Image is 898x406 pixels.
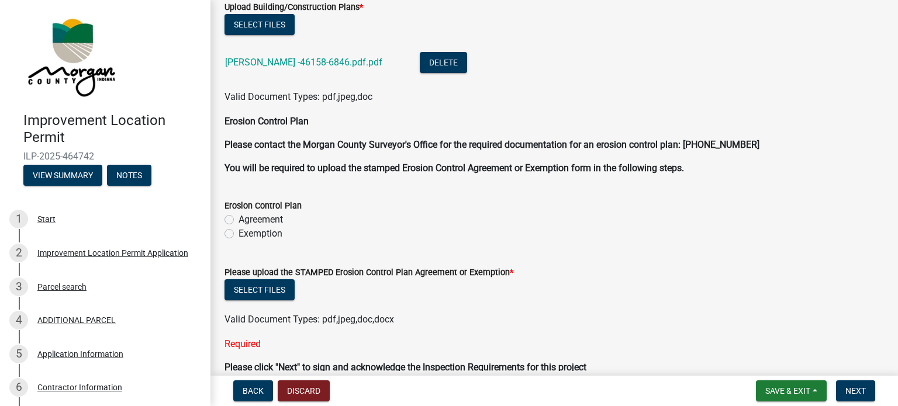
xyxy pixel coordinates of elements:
div: 4 [9,311,28,329]
div: Improvement Location Permit Application [37,249,188,257]
strong: Please contact the Morgan County Surveyor's Office for the required documentation for an erosion ... [224,139,759,150]
button: Save & Exit [756,380,827,401]
wm-modal-confirm: Delete Document [420,58,467,69]
span: Save & Exit [765,386,810,395]
button: Next [836,380,875,401]
strong: Erosion Control Plan [224,116,309,127]
label: Erosion Control Plan [224,202,302,210]
button: Back [233,380,273,401]
span: Next [845,386,866,395]
div: 3 [9,277,28,296]
button: View Summary [23,165,102,186]
wm-modal-confirm: Summary [23,171,102,181]
button: Delete [420,52,467,73]
div: Contractor Information [37,383,122,391]
label: Agreement [239,213,283,227]
div: 6 [9,378,28,397]
button: Discard [278,380,330,401]
span: Back [243,386,264,395]
span: Valid Document Types: pdf,jpeg,doc [224,91,372,102]
wm-modal-confirm: Notes [107,171,151,181]
button: Notes [107,165,151,186]
strong: Please click "Next" to sign and acknowledge the Inspection Requirements for this project [224,362,586,373]
div: Required [224,337,884,351]
label: Please upload the STAMPED Erosion Control Plan Agreement or Exemption [224,269,513,277]
div: 5 [9,345,28,363]
h4: Improvement Location Permit [23,112,201,146]
button: Select files [224,14,295,35]
div: Application Information [37,350,123,358]
div: 1 [9,210,28,228]
img: Morgan County, Indiana [23,12,118,100]
label: Upload Building/Construction Plans [224,4,363,12]
strong: You will be required to upload the stamped Erosion Control Agreement or Exemption form in the fol... [224,162,684,173]
div: Start [37,215,56,223]
div: Parcel search [37,283,87,291]
label: Exemption [239,227,282,241]
span: ILP-2025-464742 [23,151,187,162]
div: 2 [9,244,28,262]
div: ADDITIONAL PARCEL [37,316,116,324]
a: [PERSON_NAME] -46158-6846.pdf.pdf [225,57,382,68]
button: Select files [224,279,295,300]
span: Valid Document Types: pdf,jpeg,doc,docx [224,314,394,325]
